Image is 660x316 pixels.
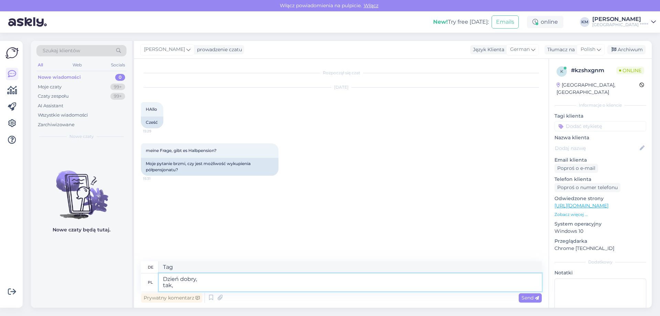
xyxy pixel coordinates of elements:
div: All [36,61,44,69]
input: Dodać etykietę [554,121,646,131]
div: prowadzenie czatu [194,46,242,53]
div: Czaty zespołu [38,93,69,100]
div: [DATE] [141,84,542,90]
p: Notatki [554,269,646,276]
div: Rozpoczął się czat [141,70,542,76]
p: Przeglądarka [554,238,646,245]
img: Askly Logo [5,46,19,59]
div: [GEOGRAPHIC_DATA], [GEOGRAPHIC_DATA] [557,81,639,96]
div: Wszystkie wiadomości [38,112,88,119]
div: Archiwum [607,45,646,54]
span: 15:29 [143,129,169,134]
p: Tagi klienta [554,112,646,120]
p: Nowe czaty będą tutaj. [53,226,110,233]
div: Web [71,61,83,69]
div: Tłumacz na [544,46,575,53]
span: [PERSON_NAME] [144,46,185,53]
p: Zobacz więcej ... [554,211,646,218]
div: # kzshxgnm [571,66,616,75]
div: online [527,16,563,28]
span: Send [521,295,539,301]
span: Szukaj klientów [43,47,80,54]
div: Poproś o numer telefonu [554,183,620,192]
p: Email klienta [554,156,646,164]
p: System operacyjny [554,220,646,228]
div: [PERSON_NAME] [592,17,648,22]
span: k [560,69,563,74]
div: 0 [115,74,125,81]
span: German [510,46,530,53]
a: [PERSON_NAME][GEOGRAPHIC_DATA] ***** [592,17,656,28]
div: Zarchiwizowane [38,121,75,128]
div: Prywatny komentarz [141,293,202,303]
div: Dodatkowy [554,259,646,265]
span: Nowe czaty [69,133,94,140]
span: Włącz [362,2,381,9]
img: No chats [31,158,132,220]
a: [URL][DOMAIN_NAME] [554,203,608,209]
textarea: Tag [159,261,542,273]
button: Emails [492,15,519,29]
p: Odwiedzone strony [554,195,646,202]
div: Moje czaty [38,84,62,90]
span: Online [616,67,644,74]
div: Moje pytanie brzmi, czy jest możliwość wykupienia półpensjonatu? [141,158,278,176]
p: Telefon klienta [554,176,646,183]
span: meine Frage, gibt es Halbpension? [146,148,217,153]
div: Socials [110,61,126,69]
div: Język Klienta [470,46,504,53]
div: Nowe wiadomości [38,74,81,81]
textarea: Dzień dobry, tak, [159,273,542,291]
div: de [148,261,153,273]
input: Dodaj nazwę [555,144,638,152]
p: Nazwa klienta [554,134,646,141]
div: KM [580,17,590,27]
div: Try free [DATE]: [433,18,489,26]
b: New! [433,19,448,25]
div: Cześć [141,117,163,128]
div: pl [148,276,153,288]
div: Poproś o e-mail [554,164,598,173]
div: Informacje o kliencie [554,102,646,108]
span: Polish [581,46,595,53]
span: HAllo [146,107,157,112]
p: Chrome [TECHNICAL_ID] [554,245,646,252]
div: 99+ [110,93,125,100]
p: Windows 10 [554,228,646,235]
div: AI Assistant [38,102,63,109]
div: 99+ [110,84,125,90]
span: 15:31 [143,176,169,181]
